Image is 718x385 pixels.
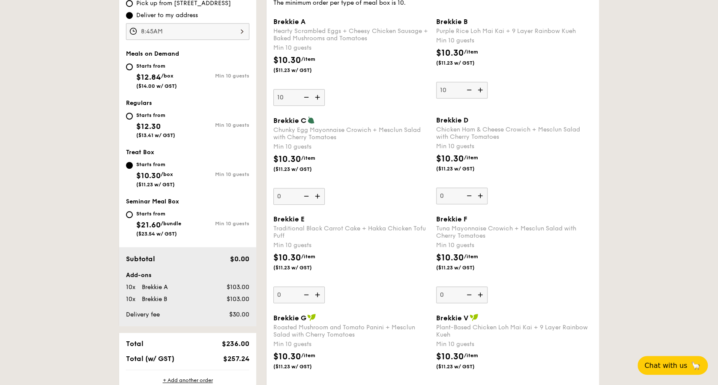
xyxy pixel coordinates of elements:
[136,161,175,168] div: Starts from
[436,340,592,349] div: Min 10 guests
[436,188,488,204] input: Brekkie DChicken Ham & Cheese Crowich + Mesclun Salad with Cherry TomatoesMin 10 guests$10.30/ite...
[126,50,179,57] span: Meals on Demand
[136,72,161,82] span: $12.84
[126,355,174,363] span: Total (w/ GST)
[436,215,467,223] span: Brekkie F
[161,171,173,177] span: /box
[136,231,177,237] span: ($23.54 w/ GST)
[637,356,708,375] button: Chat with us🦙
[126,63,133,70] input: Starts from$12.84/box($14.00 w/ GST)Min 10 guests
[436,82,488,98] input: Brekkie BPurple Rice Loh Mai Kai + 9 Layer Rainbow KuehMin 10 guests$10.30/item($11.23 w/ GST)
[464,352,478,358] span: /item
[161,221,181,227] span: /bundle
[188,171,249,177] div: Min 10 guests
[136,83,177,89] span: ($14.00 w/ GST)
[227,295,249,303] span: $103.00
[273,324,429,338] div: Roasted Mushroom and Tomato Panini + Mesclun Salad with Cherry Tomatoes
[273,352,301,362] span: $10.30
[273,363,332,370] span: ($11.23 w/ GST)
[273,264,332,271] span: ($11.23 w/ GST)
[126,377,249,384] div: + Add another order
[436,363,494,370] span: ($11.23 w/ GST)
[136,171,161,180] span: $10.30
[301,155,315,161] span: /item
[299,188,312,204] img: icon-reduce.1d2dbef1.svg
[227,284,249,291] span: $103.00
[273,225,429,239] div: Traditional Black Carrot Cake + Hakka Chicken Tofu Puff
[462,287,475,303] img: icon-reduce.1d2dbef1.svg
[136,132,175,138] span: ($13.41 w/ GST)
[136,220,161,230] span: $21.60
[462,82,475,98] img: icon-reduce.1d2dbef1.svg
[436,126,592,140] div: Chicken Ham & Cheese Crowich + Mesclun Salad with Cherry Tomatoes
[188,73,249,79] div: Min 10 guests
[436,60,494,66] span: ($11.23 w/ GST)
[462,188,475,204] img: icon-reduce.1d2dbef1.svg
[123,295,138,304] div: 10x
[299,287,312,303] img: icon-reduce.1d2dbef1.svg
[312,89,325,105] img: icon-add.58712e84.svg
[312,188,325,204] img: icon-add.58712e84.svg
[273,253,301,263] span: $10.30
[301,352,315,358] span: /item
[273,215,305,223] span: Brekkie E
[273,143,429,151] div: Min 10 guests
[436,142,592,151] div: Min 10 guests
[436,287,488,303] input: Brekkie FTuna Mayonnaise Crowich + Mesclun Salad with Cherry TomatoesMin 10 guests$10.30/item($11...
[222,340,249,348] span: $236.00
[138,295,216,304] div: Brekkie B
[475,188,488,204] img: icon-add.58712e84.svg
[273,314,306,322] span: Brekkie G
[644,361,687,370] span: Chat with us
[229,311,249,318] span: $30.00
[299,89,312,105] img: icon-reduce.1d2dbef1.svg
[475,82,488,98] img: icon-add.58712e84.svg
[273,166,332,173] span: ($11.23 w/ GST)
[136,122,161,131] span: $12.30
[312,287,325,303] img: icon-add.58712e84.svg
[436,165,494,172] span: ($11.23 w/ GST)
[475,287,488,303] img: icon-add.58712e84.svg
[126,99,152,107] span: Regulars
[307,116,315,124] img: icon-vegetarian.fe4039eb.svg
[436,324,592,338] div: Plant-Based Chicken Loh Mai Kai + 9 Layer Rainbow Kueh
[126,162,133,169] input: Starts from$10.30/box($11.23 w/ GST)Min 10 guests
[161,73,174,79] span: /box
[123,283,138,292] div: 10x
[436,48,464,58] span: $10.30
[273,241,429,250] div: Min 10 guests
[126,149,154,156] span: Treat Box
[691,361,701,370] span: 🦙
[436,264,494,271] span: ($11.23 w/ GST)
[436,314,469,322] span: Brekkie V
[136,63,177,69] div: Starts from
[273,27,429,42] div: Hearty Scrambled Eggs + Cheesy Chicken Sausage + Baked Mushrooms and Tomatoes
[273,116,306,125] span: Brekkie C
[436,116,468,124] span: Brekkie D
[273,55,301,66] span: $10.30
[136,112,175,119] div: Starts from
[230,255,249,263] span: $0.00
[436,352,464,362] span: $10.30
[436,241,592,250] div: Min 10 guests
[436,27,592,35] div: Purple Rice Loh Mai Kai + 9 Layer Rainbow Kueh
[464,49,478,55] span: /item
[273,340,429,349] div: Min 10 guests
[136,210,181,217] div: Starts from
[273,18,305,26] span: Brekkie A
[436,18,468,26] span: Brekkie B
[273,89,325,106] input: Brekkie AHearty Scrambled Eggs + Cheesy Chicken Sausage + Baked Mushrooms and TomatoesMin 10 gues...
[436,225,592,239] div: Tuna Mayonnaise Crowich + Mesclun Salad with Cherry Tomatoes
[436,36,592,45] div: Min 10 guests
[307,313,316,321] img: icon-vegan.f8ff3823.svg
[273,154,301,164] span: $10.30
[464,254,478,260] span: /item
[188,221,249,227] div: Min 10 guests
[273,287,325,303] input: Brekkie ETraditional Black Carrot Cake + Hakka Chicken Tofu PuffMin 10 guests$10.30/item($11.23 w...
[223,355,249,363] span: $257.24
[138,283,216,292] div: Brekkie A
[301,254,315,260] span: /item
[126,12,133,19] input: Deliver to my address
[301,56,315,62] span: /item
[126,340,144,348] span: Total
